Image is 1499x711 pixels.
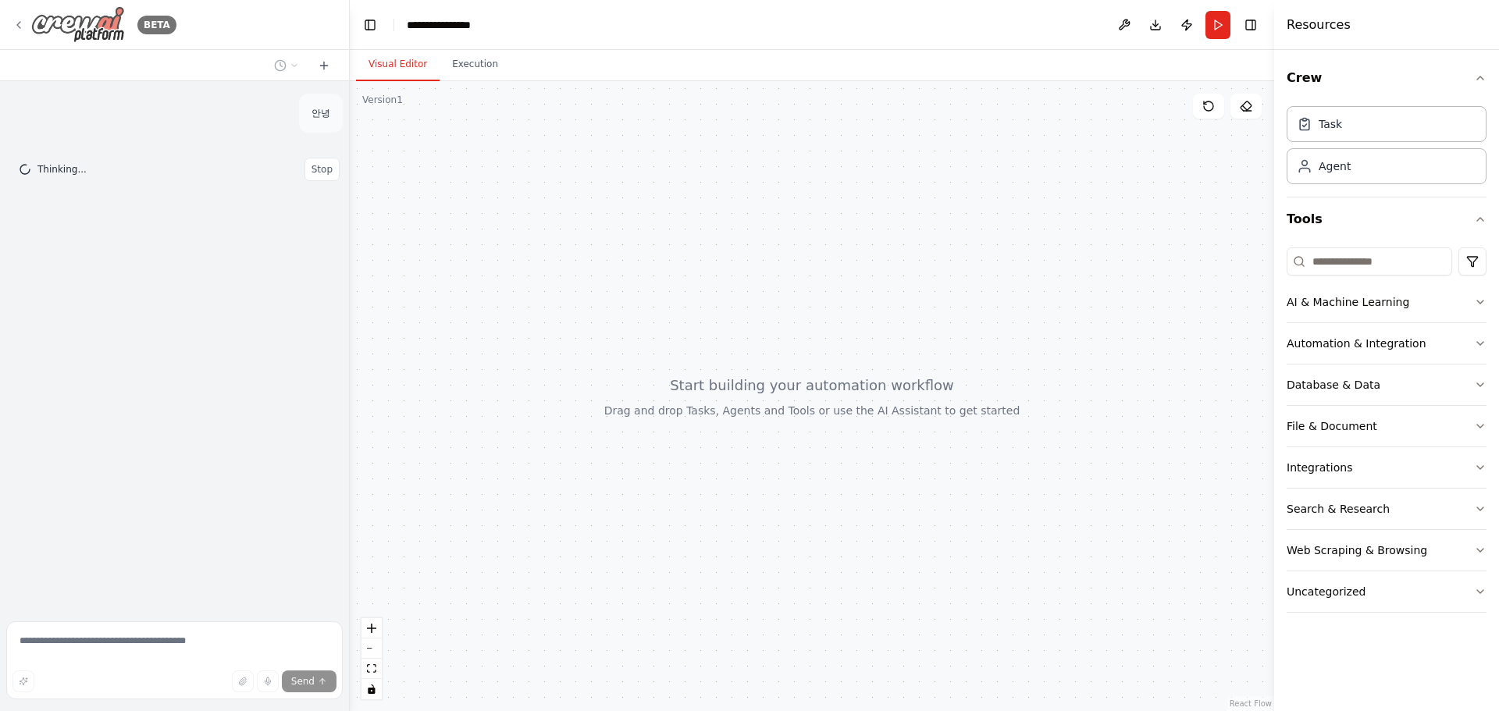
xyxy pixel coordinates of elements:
button: Stop [304,158,340,181]
button: toggle interactivity [361,679,382,699]
div: Task [1319,116,1342,132]
button: Search & Research [1287,489,1487,529]
nav: breadcrumb [407,17,484,33]
div: Tools [1287,241,1487,625]
button: Start a new chat [312,56,336,75]
button: Click to speak your automation idea [257,670,279,692]
div: Automation & Integration [1287,336,1426,351]
button: Send [282,670,336,692]
button: Web Scraping & Browsing [1287,530,1487,571]
button: Integrations [1287,447,1487,488]
img: Logo [31,6,125,43]
div: BETA [137,16,176,34]
button: Crew [1287,56,1487,100]
div: AI & Machine Learning [1287,294,1409,310]
button: Improve this prompt [12,670,34,692]
div: File & Document [1287,418,1377,434]
span: Stop [312,163,333,176]
button: Uncategorized [1287,571,1487,612]
span: Thinking... [37,163,87,176]
div: Uncategorized [1287,584,1365,599]
button: File & Document [1287,406,1487,446]
button: Execution [440,48,511,81]
button: zoom out [361,638,382,659]
button: Tools [1287,197,1487,241]
button: AI & Machine Learning [1287,282,1487,322]
a: React Flow attribution [1230,699,1272,708]
button: Switch to previous chat [268,56,305,75]
button: fit view [361,659,382,679]
button: Hide right sidebar [1240,14,1262,36]
button: Visual Editor [356,48,440,81]
h4: Resources [1287,16,1351,34]
span: Send [291,675,315,688]
div: Crew [1287,100,1487,197]
p: 안녕 [312,106,330,120]
button: Automation & Integration [1287,323,1487,364]
div: React Flow controls [361,618,382,699]
button: zoom in [361,618,382,638]
div: Version 1 [362,94,403,106]
div: Integrations [1287,460,1352,475]
button: Hide left sidebar [359,14,381,36]
div: Database & Data [1287,377,1380,393]
button: Database & Data [1287,364,1487,405]
div: Web Scraping & Browsing [1287,542,1427,558]
div: Search & Research [1287,501,1390,517]
button: Upload files [232,670,254,692]
div: Agent [1319,158,1351,174]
